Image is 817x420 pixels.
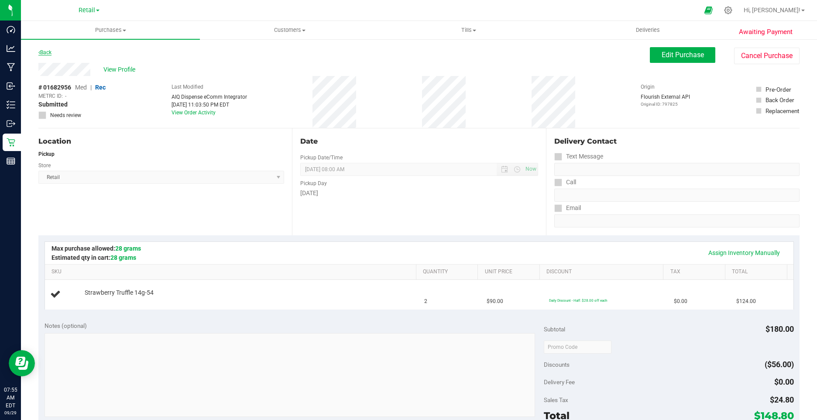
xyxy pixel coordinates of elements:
[703,245,786,260] a: Assign Inventory Manually
[200,21,379,39] a: Customers
[424,297,427,306] span: 2
[549,298,607,303] span: Daily Discount - Half: $28.00 off each
[51,245,141,252] span: Max purchase allowed:
[723,6,734,14] div: Manage settings
[7,100,15,109] inline-svg: Inventory
[766,324,794,334] span: $180.00
[624,26,672,34] span: Deliveries
[662,51,704,59] span: Edit Purchase
[38,49,51,55] a: Back
[51,254,136,261] span: Estimated qty in cart:
[4,386,17,410] p: 07:55 AM EDT
[379,21,558,39] a: Tills
[115,245,141,252] span: 28 grams
[641,101,690,107] p: Original ID: 797825
[732,269,783,275] a: Total
[38,92,63,100] span: METRC ID:
[485,269,536,275] a: Unit Price
[554,150,603,163] label: Text Message
[38,162,51,169] label: Store
[739,27,793,37] span: Awaiting Payment
[650,47,715,63] button: Edit Purchase
[765,360,794,369] span: ($56.00)
[544,396,568,403] span: Sales Tax
[38,136,284,147] div: Location
[744,7,800,14] span: Hi, [PERSON_NAME]!
[85,289,154,297] span: Strawberry Truffle 14g-54
[554,136,800,147] div: Delivery Contact
[45,322,87,329] span: Notes (optional)
[200,26,378,34] span: Customers
[766,96,794,104] div: Back Order
[38,100,68,109] span: Submitted
[79,7,95,14] span: Retail
[172,101,247,109] div: [DATE] 11:03:50 PM EDT
[774,377,794,386] span: $0.00
[90,84,92,91] span: |
[554,176,576,189] label: Call
[558,21,737,39] a: Deliveries
[641,93,690,107] div: Flourish External API
[544,341,611,354] input: Promo Code
[7,157,15,165] inline-svg: Reports
[75,84,87,91] span: Med
[7,82,15,90] inline-svg: Inbound
[300,136,538,147] div: Date
[7,63,15,72] inline-svg: Manufacturing
[300,189,538,198] div: [DATE]
[699,2,718,19] span: Open Ecommerce Menu
[766,85,791,94] div: Pre-Order
[674,297,687,306] span: $0.00
[7,119,15,128] inline-svg: Outbound
[766,107,799,115] div: Replacement
[734,48,800,64] button: Cancel Purchase
[546,269,660,275] a: Discount
[7,44,15,53] inline-svg: Analytics
[380,26,558,34] span: Tills
[554,163,800,176] input: Format: (999) 999-9999
[4,410,17,416] p: 09/29
[51,269,412,275] a: SKU
[423,269,474,275] a: Quantity
[300,154,343,162] label: Pickup Date/Time
[38,83,71,92] span: # 01682956
[172,93,247,101] div: AIQ Dispense eComm Integrator
[544,379,575,386] span: Delivery Fee
[554,202,581,214] label: Email
[38,151,55,157] strong: Pickup
[172,110,216,116] a: View Order Activity
[544,357,570,372] span: Discounts
[770,395,794,404] span: $24.80
[641,83,655,91] label: Origin
[21,26,200,34] span: Purchases
[172,83,203,91] label: Last Modified
[300,179,327,187] label: Pickup Day
[95,84,106,91] span: Rec
[65,92,66,100] span: -
[9,350,35,376] iframe: Resource center
[21,21,200,39] a: Purchases
[103,65,138,74] span: View Profile
[544,326,565,333] span: Subtotal
[736,297,756,306] span: $124.00
[670,269,722,275] a: Tax
[50,111,81,119] span: Needs review
[7,138,15,147] inline-svg: Retail
[554,189,800,202] input: Format: (999) 999-9999
[7,25,15,34] inline-svg: Dashboard
[487,297,503,306] span: $90.00
[110,254,136,261] span: 28 grams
